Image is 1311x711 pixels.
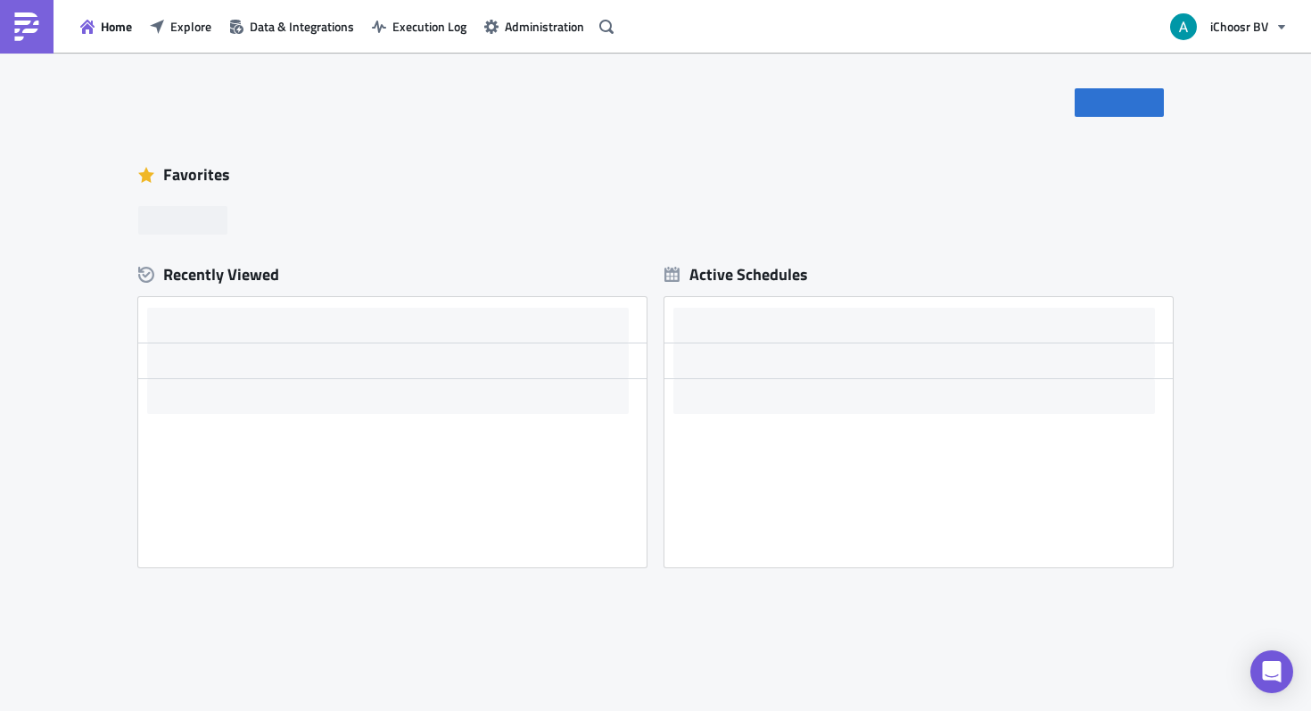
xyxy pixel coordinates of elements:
span: Administration [505,17,584,36]
button: Home [71,12,141,40]
div: Open Intercom Messenger [1250,650,1293,693]
div: Recently Viewed [138,261,647,288]
button: iChoosr BV [1159,7,1298,46]
button: Execution Log [363,12,475,40]
span: Data & Integrations [250,17,354,36]
span: Home [101,17,132,36]
button: Data & Integrations [220,12,363,40]
span: Explore [170,17,211,36]
img: PushMetrics [12,12,41,41]
button: Explore [141,12,220,40]
button: Administration [475,12,593,40]
img: Avatar [1168,12,1199,42]
div: Active Schedules [664,264,808,285]
div: Favorites [138,161,1173,188]
span: Execution Log [392,17,466,36]
span: iChoosr BV [1210,17,1268,36]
